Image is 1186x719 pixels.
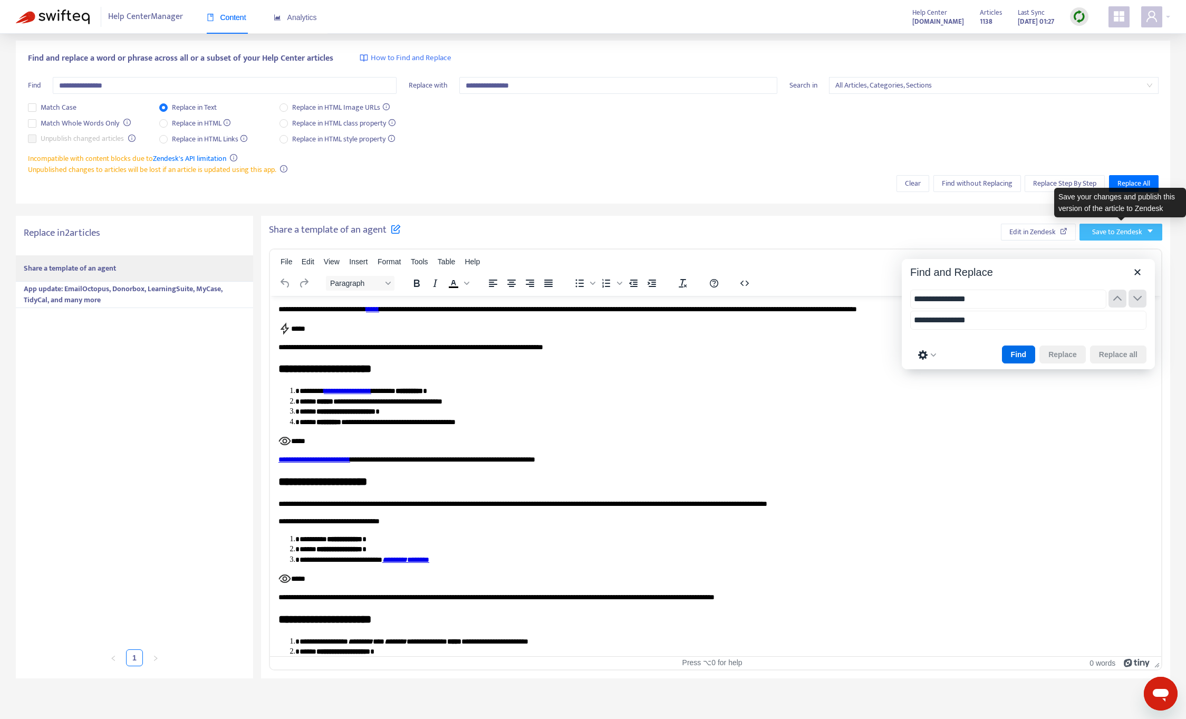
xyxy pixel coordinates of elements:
[302,257,314,266] span: Edit
[426,276,444,291] button: Italic
[912,16,964,27] strong: [DOMAIN_NAME]
[8,8,883,416] body: Rich Text Area. Press ALT-0 for help.
[933,175,1021,192] button: Find without Replacing
[24,227,245,239] h5: Replace in 2 articles
[1073,10,1086,23] img: sync.dc5367851b00ba804db3.png
[1018,16,1054,27] strong: [DATE] 01:27
[484,276,502,291] button: Align left
[207,13,246,22] span: Content
[110,655,117,662] span: left
[1039,346,1086,363] button: Replace
[1025,175,1105,192] button: Replace Step By Step
[274,13,317,22] span: Analytics
[503,276,520,291] button: Align center
[152,655,159,662] span: right
[1129,290,1146,308] button: Next
[1054,188,1186,217] div: Save your changes and publish this version of the article to Zendesk
[378,257,401,266] span: Format
[295,276,313,291] button: Redo
[912,15,964,27] a: [DOMAIN_NAME]
[153,152,226,165] a: Zendesk's API limitation
[571,276,597,291] div: Bullet list
[270,296,1161,656] iframe: Rich Text Area
[1002,346,1036,363] button: Find
[438,257,455,266] span: Table
[912,7,947,18] span: Help Center
[409,79,448,91] span: Replace with
[1117,178,1150,189] span: Replace All
[465,257,480,266] span: Help
[1033,178,1096,189] span: Replace Step By Step
[643,276,661,291] button: Increase indent
[36,133,128,145] span: Unpublish changed articles
[28,79,41,91] span: Find
[105,649,122,666] button: left
[324,257,340,266] span: View
[942,178,1013,189] span: Find without Replacing
[1089,658,1115,667] button: 0 words
[108,7,183,27] span: Help Center Manager
[1018,7,1045,18] span: Last Sync
[280,165,287,172] span: info-circle
[123,119,131,126] span: info-circle
[905,178,921,189] span: Clear
[147,649,164,666] button: right
[1109,175,1159,192] button: Replace All
[705,276,723,291] button: Help
[1090,346,1146,363] button: Replace all
[1113,10,1125,23] span: appstore
[914,348,940,362] button: Preferences
[349,257,368,266] span: Insert
[36,102,81,113] span: Match Case
[835,78,1152,93] span: All Articles, Categories, Sections
[281,257,293,266] span: File
[147,649,164,666] li: Next Page
[674,276,692,291] button: Clear formatting
[371,52,451,64] span: How to Find and Replace
[1009,226,1056,238] span: Edit in Zendesk
[127,650,142,666] a: 1
[980,16,992,27] strong: 1138
[445,276,471,291] div: Text color Black
[1079,224,1162,241] button: Save to Zendeskcaret-down
[1150,657,1161,669] div: Press the Up and Down arrow keys to resize the editor.
[521,276,539,291] button: Align right
[1124,658,1150,667] a: Powered by Tiny
[105,649,122,666] li: Previous Page
[980,7,1002,18] span: Articles
[330,279,382,287] span: Paragraph
[230,154,237,161] span: info-circle
[360,52,451,64] a: How to Find and Replace
[28,52,333,65] span: Find and replace a word or phrase across all or a subset of your Help Center articles
[168,102,221,113] span: Replace in Text
[1129,263,1146,281] button: Close
[28,152,226,165] span: Incompatible with content blocks due to
[411,257,428,266] span: Tools
[274,14,281,21] span: area-chart
[789,79,817,91] span: Search in
[1144,677,1178,711] iframe: Button to launch messaging window
[168,118,235,129] span: Replace in HTML
[207,14,214,21] span: book
[1146,227,1154,235] span: caret-down
[24,262,116,274] strong: Share a template of an agent
[408,276,426,291] button: Bold
[1145,10,1158,23] span: user
[597,276,624,291] div: Numbered list
[24,283,223,306] strong: App update: EmailOctopus, Donorbox, LearningSuite, MyCase, TidyCal, and many more
[326,276,394,291] button: Block Paragraph
[1092,226,1142,238] span: Save to Zendesk
[36,118,123,129] span: Match Whole Words Only
[566,658,859,667] div: Press ⌥0 for help
[360,54,368,62] img: image-link
[896,175,929,192] button: Clear
[269,224,401,237] h5: Share a template of an agent
[288,102,394,113] span: Replace in HTML Image URLs
[1001,224,1076,241] button: Edit in Zendesk
[624,276,642,291] button: Decrease indent
[168,133,252,145] span: Replace in HTML Links
[128,135,136,142] span: info-circle
[276,276,294,291] button: Undo
[288,133,399,145] span: Replace in HTML style property
[16,9,90,24] img: Swifteq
